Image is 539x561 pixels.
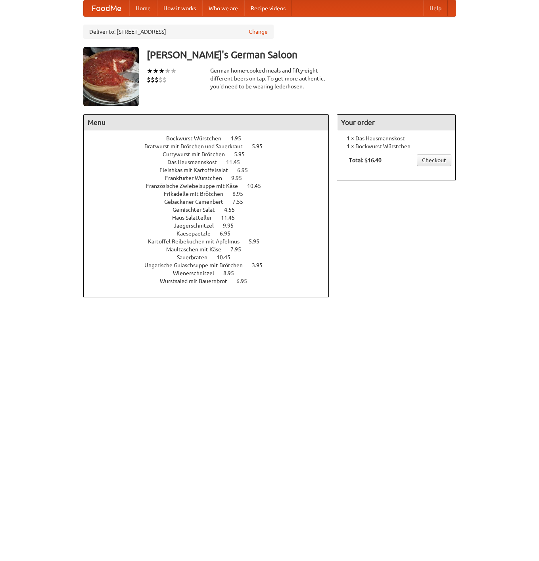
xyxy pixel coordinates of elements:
span: Sauerbraten [177,254,215,260]
a: Sauerbraten 10.45 [177,254,245,260]
a: Maultaschen mit Käse 7.95 [166,246,256,253]
span: Maultaschen mit Käse [166,246,229,253]
a: Frikadelle mit Brötchen 6.95 [164,191,258,197]
a: Wienerschnitzel 8.95 [173,270,249,276]
span: Bratwurst mit Brötchen und Sauerkraut [144,143,251,149]
a: FoodMe [84,0,129,16]
span: 10.45 [247,183,269,189]
span: 6.95 [232,191,251,197]
a: Home [129,0,157,16]
a: Das Hausmannskost 11.45 [167,159,255,165]
div: German home-cooked meals and fifty-eight different beers on tap. To get more authentic, you'd nee... [210,67,329,90]
a: Gebackener Camenbert 7.55 [164,199,258,205]
li: ★ [171,67,176,75]
a: Recipe videos [244,0,292,16]
a: Ungarische Gulaschsuppe mit Brötchen 3.95 [144,262,277,268]
li: $ [155,75,159,84]
a: Bockwurst Würstchen 4.95 [166,135,256,142]
a: Fleishkas mit Kartoffelsalat 6.95 [159,167,263,173]
a: Kartoffel Reibekuchen mit Apfelmus 5.95 [148,238,274,245]
li: ★ [159,67,165,75]
li: $ [147,75,151,84]
span: Kartoffel Reibekuchen mit Apfelmus [148,238,247,245]
li: ★ [153,67,159,75]
b: Total: $16.40 [349,157,382,163]
span: 10.45 [217,254,238,260]
span: Jaegerschnitzel [174,222,222,229]
h4: Your order [337,115,455,130]
span: 9.95 [223,222,242,229]
span: Französische Zwiebelsuppe mit Käse [146,183,246,189]
img: angular.jpg [83,47,139,106]
a: How it works [157,0,202,16]
span: Wurstsalad mit Bauernbrot [160,278,235,284]
span: Wienerschnitzel [173,270,222,276]
span: Currywurst mit Brötchen [163,151,233,157]
a: Gemischter Salat 4.55 [173,207,249,213]
li: 1 × Das Hausmannskost [341,134,451,142]
li: 1 × Bockwurst Würstchen [341,142,451,150]
span: Bockwurst Würstchen [166,135,229,142]
span: 7.55 [232,199,251,205]
a: Help [423,0,448,16]
li: $ [163,75,167,84]
span: Gemischter Salat [173,207,223,213]
a: Wurstsalad mit Bauernbrot 6.95 [160,278,262,284]
span: 6.95 [236,278,255,284]
span: Frankfurter Würstchen [165,175,230,181]
span: 4.95 [230,135,249,142]
span: Frikadelle mit Brötchen [164,191,231,197]
span: Haus Salatteller [172,214,220,221]
span: Gebackener Camenbert [164,199,231,205]
h4: Menu [84,115,329,130]
div: Deliver to: [STREET_ADDRESS] [83,25,274,39]
a: Bratwurst mit Brötchen und Sauerkraut 5.95 [144,143,277,149]
li: $ [151,75,155,84]
span: Fleishkas mit Kartoffelsalat [159,167,236,173]
span: 11.45 [226,159,248,165]
a: Currywurst mit Brötchen 5.95 [163,151,259,157]
span: 5.95 [249,238,267,245]
span: 5.95 [234,151,253,157]
a: Change [249,28,268,36]
span: 11.45 [221,214,243,221]
li: ★ [147,67,153,75]
span: 6.95 [237,167,256,173]
span: 7.95 [230,246,249,253]
span: 6.95 [220,230,238,237]
span: 9.95 [231,175,250,181]
span: Das Hausmannskost [167,159,225,165]
span: Kaesepaetzle [176,230,219,237]
span: 5.95 [252,143,270,149]
h3: [PERSON_NAME]'s German Saloon [147,47,456,63]
a: Who we are [202,0,244,16]
li: $ [159,75,163,84]
a: Jaegerschnitzel 9.95 [174,222,248,229]
span: 4.55 [224,207,243,213]
li: ★ [165,67,171,75]
a: Haus Salatteller 11.45 [172,214,249,221]
a: Checkout [417,154,451,166]
span: 3.95 [252,262,270,268]
a: Frankfurter Würstchen 9.95 [165,175,257,181]
a: Kaesepaetzle 6.95 [176,230,245,237]
span: Ungarische Gulaschsuppe mit Brötchen [144,262,251,268]
span: 8.95 [223,270,242,276]
a: Französische Zwiebelsuppe mit Käse 10.45 [146,183,276,189]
